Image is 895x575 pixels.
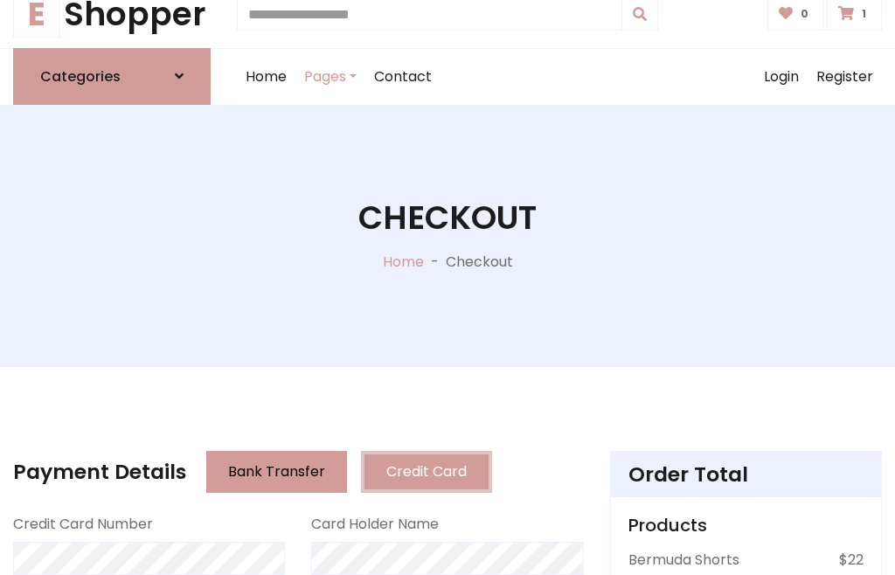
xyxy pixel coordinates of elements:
[857,6,871,22] span: 1
[295,49,365,105] a: Pages
[796,6,813,22] span: 0
[365,49,441,105] a: Contact
[311,514,439,535] label: Card Holder Name
[237,49,295,105] a: Home
[839,550,864,571] p: $22
[361,451,492,493] button: Credit Card
[628,550,739,571] p: Bermuda Shorts
[13,460,186,484] h4: Payment Details
[13,48,211,105] a: Categories
[206,451,347,493] button: Bank Transfer
[628,515,864,536] h5: Products
[446,252,513,273] p: Checkout
[424,252,446,273] p: -
[628,462,864,487] h4: Order Total
[358,198,537,238] h1: Checkout
[383,252,424,272] a: Home
[808,49,882,105] a: Register
[13,514,153,535] label: Credit Card Number
[755,49,808,105] a: Login
[40,68,121,85] h6: Categories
